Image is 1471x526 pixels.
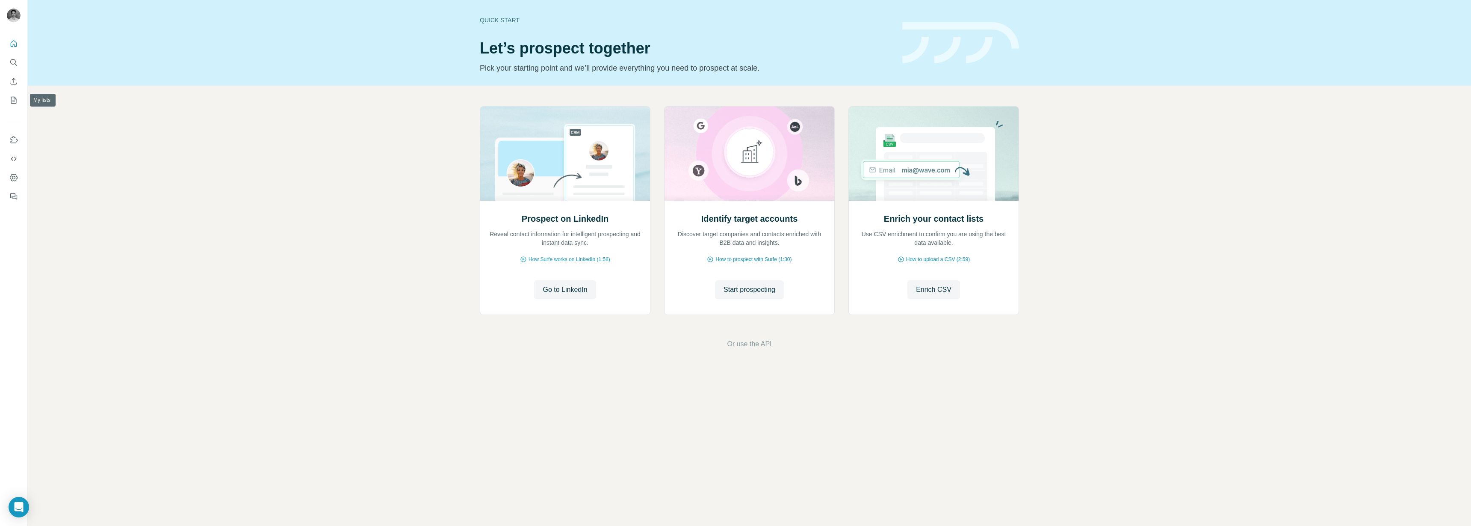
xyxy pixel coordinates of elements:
[7,132,21,148] button: Use Surfe on LinkedIn
[9,497,29,517] div: Open Intercom Messenger
[7,189,21,204] button: Feedback
[480,40,892,57] h1: Let’s prospect together
[727,339,771,349] button: Or use the API
[884,213,984,225] h2: Enrich your contact lists
[480,16,892,24] div: Quick start
[7,74,21,89] button: Enrich CSV
[848,107,1019,201] img: Enrich your contact lists
[7,9,21,22] img: Avatar
[664,107,835,201] img: Identify target accounts
[907,280,960,299] button: Enrich CSV
[7,36,21,51] button: Quick start
[916,285,951,295] span: Enrich CSV
[543,285,587,295] span: Go to LinkedIn
[480,107,650,201] img: Prospect on LinkedIn
[724,285,775,295] span: Start prospecting
[7,55,21,70] button: Search
[489,230,641,247] p: Reveal contact information for intelligent prospecting and instant data sync.
[673,230,826,247] p: Discover target companies and contacts enriched with B2B data and insights.
[7,92,21,108] button: My lists
[701,213,798,225] h2: Identify target accounts
[906,256,970,263] span: How to upload a CSV (2:59)
[7,151,21,166] button: Use Surfe API
[480,62,892,74] p: Pick your starting point and we’ll provide everything you need to prospect at scale.
[522,213,608,225] h2: Prospect on LinkedIn
[534,280,596,299] button: Go to LinkedIn
[529,256,610,263] span: How Surfe works on LinkedIn (1:58)
[715,256,792,263] span: How to prospect with Surfe (1:30)
[7,170,21,185] button: Dashboard
[902,22,1019,64] img: banner
[715,280,784,299] button: Start prospecting
[857,230,1010,247] p: Use CSV enrichment to confirm you are using the best data available.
